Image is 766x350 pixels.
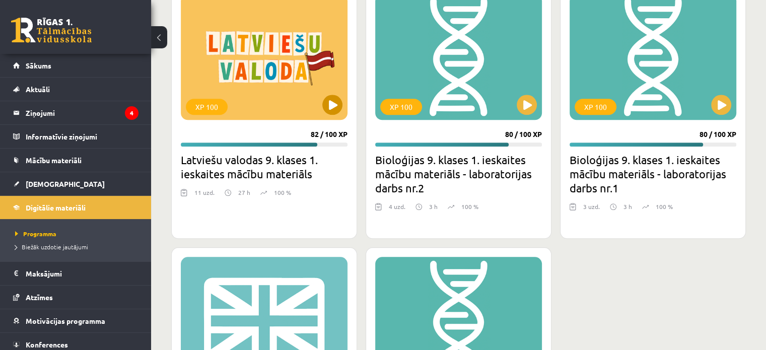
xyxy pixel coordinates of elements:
[26,293,53,302] span: Atzīmes
[575,99,616,115] div: XP 100
[26,125,138,148] legend: Informatīvie ziņojumi
[389,202,405,217] div: 4 uzd.
[181,153,347,181] h2: Latviešu valodas 9. klases 1. ieskaites mācību materiāls
[274,188,291,197] p: 100 %
[13,101,138,124] a: Ziņojumi4
[13,309,138,332] a: Motivācijas programma
[13,286,138,309] a: Atzīmes
[13,54,138,77] a: Sākums
[238,188,250,197] p: 27 h
[26,262,138,285] legend: Maksājumi
[26,85,50,94] span: Aktuāli
[26,179,105,188] span: [DEMOGRAPHIC_DATA]
[26,203,86,212] span: Digitālie materiāli
[26,156,82,165] span: Mācību materiāli
[15,230,56,238] span: Programma
[26,101,138,124] legend: Ziņojumi
[623,202,632,211] p: 3 h
[186,99,228,115] div: XP 100
[13,172,138,195] a: [DEMOGRAPHIC_DATA]
[13,262,138,285] a: Maksājumi
[13,196,138,219] a: Digitālie materiāli
[194,188,215,203] div: 11 uzd.
[15,229,141,238] a: Programma
[13,78,138,101] a: Aktuāli
[570,153,736,195] h2: Bioloģijas 9. klases 1. ieskaites mācību materiāls - laboratorijas darbs nr.1
[13,125,138,148] a: Informatīvie ziņojumi
[26,61,51,70] span: Sākums
[15,243,88,251] span: Biežāk uzdotie jautājumi
[13,149,138,172] a: Mācību materiāli
[583,202,600,217] div: 3 uzd.
[429,202,438,211] p: 3 h
[656,202,673,211] p: 100 %
[125,106,138,120] i: 4
[461,202,478,211] p: 100 %
[15,242,141,251] a: Biežāk uzdotie jautājumi
[26,316,105,325] span: Motivācijas programma
[26,340,68,349] span: Konferences
[11,18,92,43] a: Rīgas 1. Tālmācības vidusskola
[375,153,542,195] h2: Bioloģijas 9. klases 1. ieskaites mācību materiāls - laboratorijas darbs nr.2
[380,99,422,115] div: XP 100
